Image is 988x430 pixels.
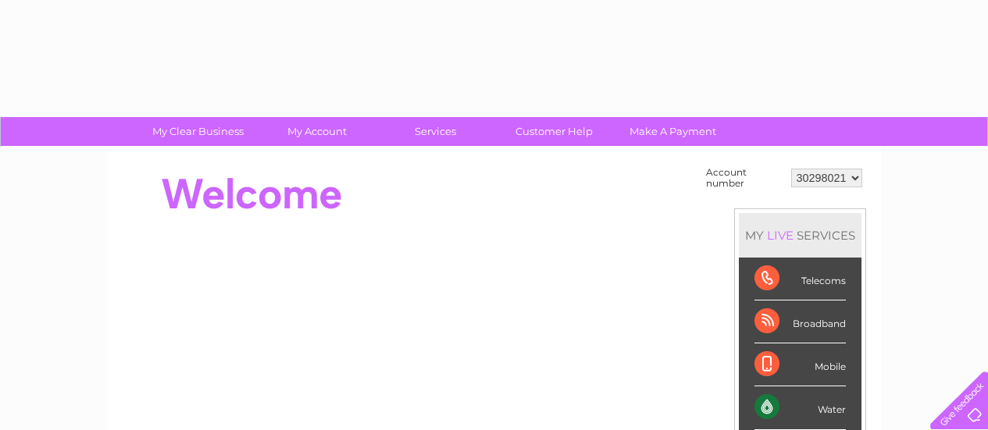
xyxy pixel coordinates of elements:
[739,213,861,258] div: MY SERVICES
[252,117,381,146] a: My Account
[754,258,846,300] div: Telecoms
[608,117,737,146] a: Make A Payment
[490,117,619,146] a: Customer Help
[754,386,846,429] div: Water
[702,163,787,193] td: Account number
[371,117,500,146] a: Services
[754,343,846,386] div: Mobile
[764,228,797,243] div: LIVE
[754,300,846,343] div: Broadband
[134,117,262,146] a: My Clear Business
